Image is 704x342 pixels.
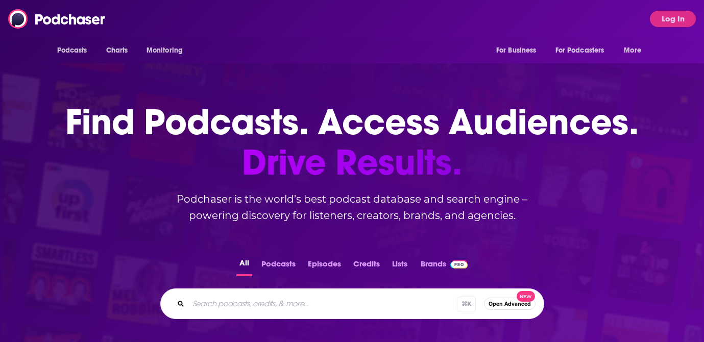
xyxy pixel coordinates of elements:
button: Credits [350,256,383,276]
img: Podchaser Pro [450,260,468,268]
a: Charts [100,41,134,60]
button: open menu [50,41,101,60]
button: Lists [389,256,410,276]
h2: Podchaser is the world’s best podcast database and search engine – powering discovery for listene... [148,191,556,224]
span: Open Advanced [489,301,531,307]
span: New [517,291,535,302]
button: Episodes [305,256,344,276]
span: ⌘ K [457,297,476,311]
button: Podcasts [258,256,299,276]
input: Search podcasts, credits, & more... [188,296,457,312]
button: All [236,256,252,276]
span: Charts [106,43,128,58]
span: Drive Results. [65,142,639,183]
span: Podcasts [57,43,87,58]
button: open menu [549,41,619,60]
button: open menu [489,41,549,60]
h1: Find Podcasts. Access Audiences. [65,102,639,183]
span: Monitoring [147,43,183,58]
span: For Business [496,43,537,58]
button: Open AdvancedNew [484,298,536,310]
button: open menu [139,41,196,60]
button: open menu [617,41,654,60]
button: Log In [650,11,696,27]
span: For Podcasters [555,43,604,58]
a: BrandsPodchaser Pro [421,256,468,276]
div: Search podcasts, credits, & more... [160,288,544,319]
img: Podchaser - Follow, Share and Rate Podcasts [8,9,106,29]
span: More [624,43,641,58]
